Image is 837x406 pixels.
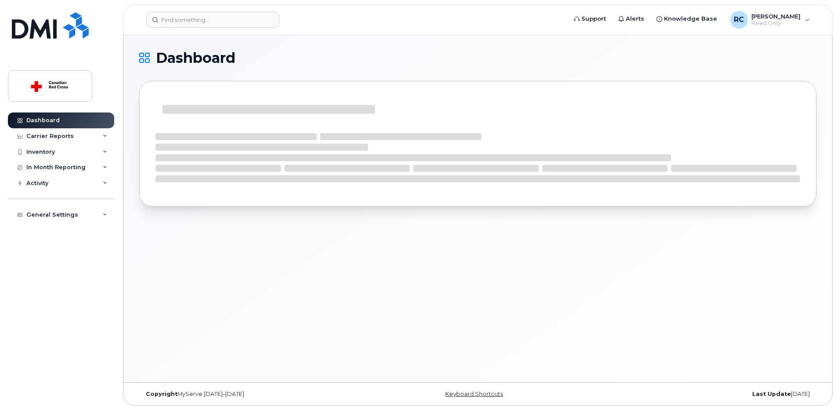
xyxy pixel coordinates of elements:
span: Dashboard [156,51,235,65]
strong: Last Update [752,391,791,397]
div: [DATE] [591,391,816,398]
div: MyServe [DATE]–[DATE] [139,391,365,398]
strong: Copyright [146,391,177,397]
a: Keyboard Shortcuts [445,391,503,397]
